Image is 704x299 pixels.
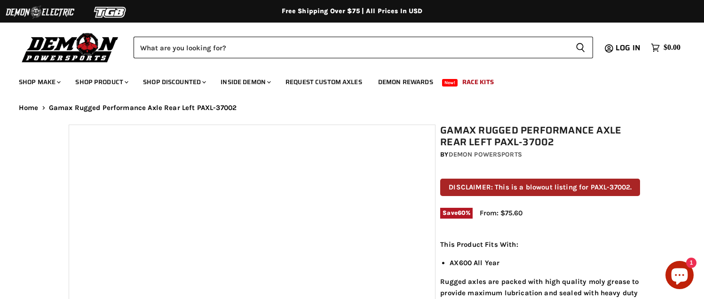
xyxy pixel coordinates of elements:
[371,72,440,92] a: Demon Rewards
[12,69,678,92] ul: Main menu
[136,72,212,92] a: Shop Discounted
[616,42,641,54] span: Log in
[278,72,369,92] a: Request Custom Axles
[449,150,522,158] a: Demon Powersports
[611,44,646,52] a: Log in
[12,72,66,92] a: Shop Make
[440,125,640,148] h1: Gamax Rugged Performance Axle Rear Left PAXL-37002
[663,261,696,291] inbox-online-store-chat: Shopify online store chat
[440,149,640,160] div: by
[440,179,640,196] p: DISCLAIMER: This is a blowout listing for PAXL-37002.
[134,37,568,58] input: Search
[19,104,39,112] a: Home
[49,104,237,112] span: Gamax Rugged Performance Axle Rear Left PAXL-37002
[568,37,593,58] button: Search
[440,208,473,218] span: Save %
[75,3,146,21] img: TGB Logo 2
[646,41,685,55] a: $0.00
[214,72,277,92] a: Inside Demon
[480,209,522,217] span: From: $75.60
[68,72,134,92] a: Shop Product
[19,31,122,64] img: Demon Powersports
[440,239,640,250] p: This Product Fits With:
[664,43,680,52] span: $0.00
[458,209,466,216] span: 60
[5,3,75,21] img: Demon Electric Logo 2
[450,257,640,268] li: AX600 All Year
[134,37,593,58] form: Product
[442,79,458,87] span: New!
[455,72,501,92] a: Race Kits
